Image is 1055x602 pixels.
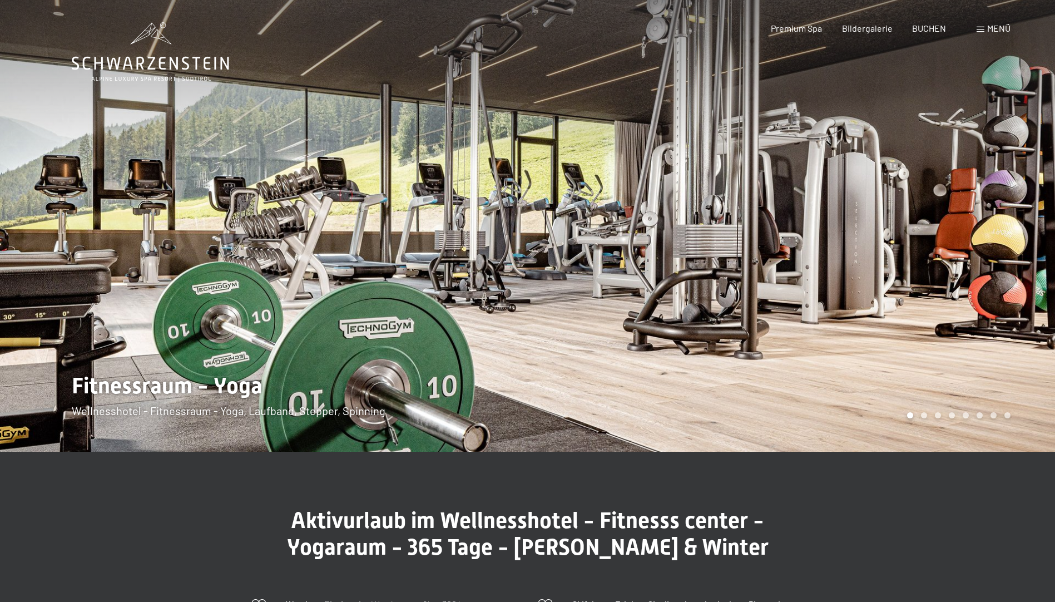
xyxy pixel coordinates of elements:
div: Carousel Page 1 (Current Slide) [907,412,913,418]
a: BUCHEN [912,23,946,33]
div: Carousel Page 5 [963,412,969,418]
div: Carousel Pagination [903,412,1011,418]
div: Carousel Page 7 [990,412,997,418]
div: Carousel Page 4 [949,412,955,418]
div: Carousel Page 6 [977,412,983,418]
div: Carousel Page 3 [935,412,941,418]
span: Aktivurlaub im Wellnesshotel - Fitnesss center - Yogaraum - 365 Tage - [PERSON_NAME] & Winter [287,507,769,560]
span: Menü [987,23,1011,33]
a: Premium Spa [771,23,822,33]
div: Carousel Page 2 [921,412,927,418]
a: Bildergalerie [842,23,893,33]
div: Carousel Page 8 [1004,412,1011,418]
